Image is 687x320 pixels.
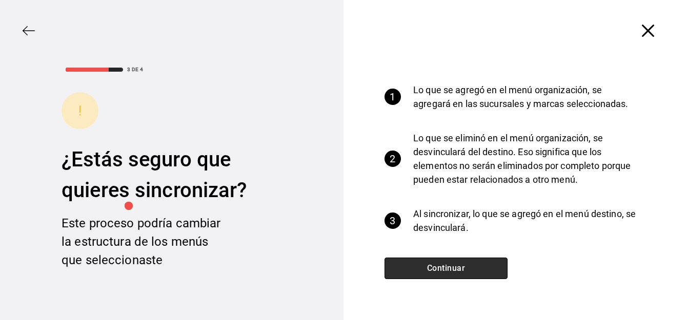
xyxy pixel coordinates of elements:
div: Este proceso podría cambiar la estructura de los menús que seleccionaste [62,214,226,269]
div: ¿Estás seguro que quieres sincronizar? [62,144,282,206]
div: 3 DE 4 [127,66,143,73]
button: Continuar [385,258,508,279]
p: Al sincronizar, lo que se agregó en el menú destino, se desvinculará. [413,207,638,234]
p: Lo que se eliminó en el menú organización, se desvinculará del destino. Eso significa que los ele... [413,131,638,186]
div: 2 [385,151,401,167]
div: 3 [385,212,401,229]
p: Se respetará la “Edición de artículo por menú” (precio, foto y modificadores ) del menú organizac... [413,255,638,310]
p: Lo que se agregó en el menú organización, se agregará en las sucursales y marcas seleccionadas. [413,83,638,111]
div: 1 [385,89,401,105]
